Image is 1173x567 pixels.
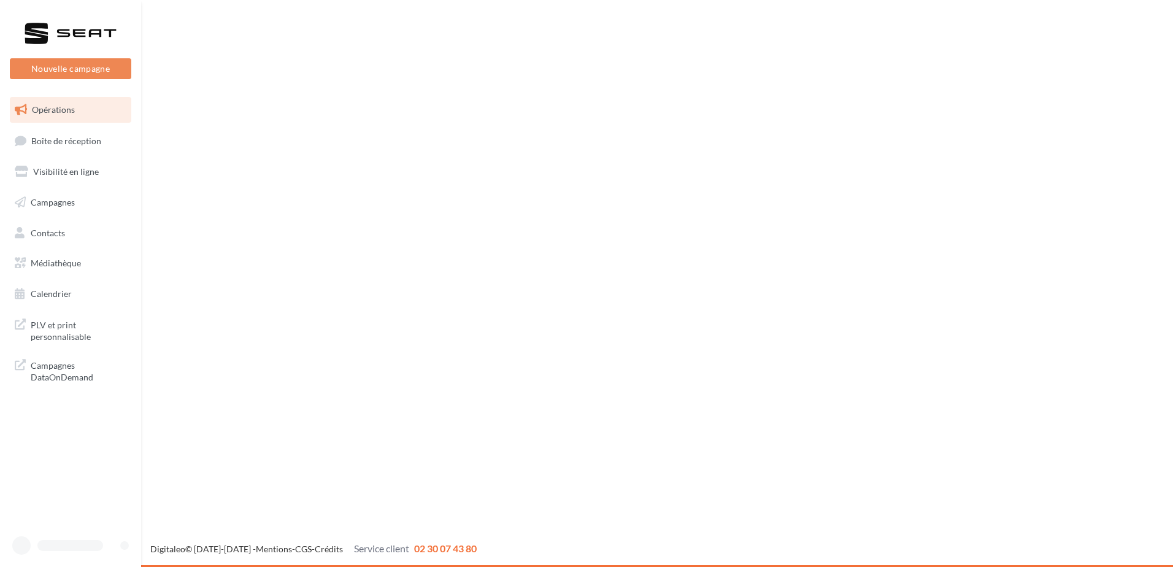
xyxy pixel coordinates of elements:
[31,357,126,384] span: Campagnes DataOnDemand
[150,544,477,554] span: © [DATE]-[DATE] - - -
[7,159,134,185] a: Visibilité en ligne
[7,190,134,215] a: Campagnes
[31,197,75,207] span: Campagnes
[7,250,134,276] a: Médiathèque
[31,135,101,145] span: Boîte de réception
[31,227,65,237] span: Contacts
[33,166,99,177] span: Visibilité en ligne
[31,258,81,268] span: Médiathèque
[315,544,343,554] a: Crédits
[150,544,185,554] a: Digitaleo
[32,104,75,115] span: Opérations
[256,544,292,554] a: Mentions
[31,288,72,299] span: Calendrier
[7,128,134,154] a: Boîte de réception
[7,312,134,348] a: PLV et print personnalisable
[7,97,134,123] a: Opérations
[7,281,134,307] a: Calendrier
[354,542,409,554] span: Service client
[31,317,126,343] span: PLV et print personnalisable
[7,220,134,246] a: Contacts
[295,544,312,554] a: CGS
[7,352,134,388] a: Campagnes DataOnDemand
[414,542,477,554] span: 02 30 07 43 80
[10,58,131,79] button: Nouvelle campagne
